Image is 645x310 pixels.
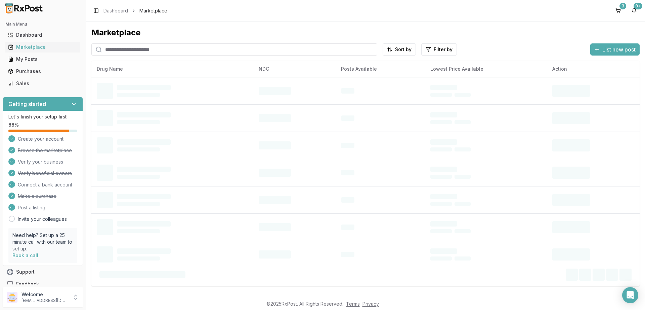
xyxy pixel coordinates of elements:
a: Marketplace [5,41,80,53]
button: Sales [3,78,83,89]
span: 88 % [8,122,19,128]
span: Create your account [18,136,63,142]
div: 3 [619,3,626,9]
p: [EMAIL_ADDRESS][DOMAIN_NAME] [21,298,68,303]
button: Feedback [3,278,83,290]
a: Purchases [5,65,80,77]
button: Marketplace [3,42,83,53]
div: Sales [8,80,78,87]
span: Marketplace [139,7,167,14]
button: 9+ [629,5,640,16]
div: My Posts [8,56,78,63]
span: Browse the marketplace [18,147,72,154]
div: Purchases [8,68,78,75]
a: My Posts [5,53,80,65]
img: User avatar [7,292,17,303]
span: Verify your business [18,159,63,165]
a: Terms [346,301,360,307]
div: 9+ [634,3,642,9]
span: Post a listing [18,204,45,211]
span: Connect a bank account [18,181,72,188]
a: Dashboard [103,7,128,14]
th: Action [547,61,640,77]
div: Open Intercom Messenger [622,287,638,303]
th: Drug Name [91,61,253,77]
img: RxPost Logo [3,3,46,13]
h3: Getting started [8,100,46,108]
button: Purchases [3,66,83,77]
nav: breadcrumb [103,7,167,14]
button: Sort by [383,43,416,56]
a: Dashboard [5,29,80,41]
button: Support [3,266,83,278]
button: Filter by [421,43,457,56]
p: Need help? Set up a 25 minute call with our team to set up. [12,232,73,252]
button: List new post [590,43,640,56]
span: Feedback [16,281,39,287]
span: List new post [602,45,636,54]
div: Dashboard [8,32,78,38]
span: Filter by [434,46,453,53]
th: NDC [253,61,336,77]
h2: Main Menu [5,22,80,27]
th: Lowest Price Available [425,61,547,77]
a: Privacy [362,301,379,307]
div: Marketplace [91,27,640,38]
button: Dashboard [3,30,83,40]
a: Book a call [12,252,38,258]
span: Make a purchase [18,193,56,200]
div: Marketplace [8,44,78,50]
p: Welcome [21,291,68,298]
span: Sort by [395,46,412,53]
a: List new post [590,47,640,54]
span: Verify beneficial owners [18,170,72,177]
p: Let's finish your setup first! [8,113,77,120]
button: My Posts [3,54,83,65]
th: Posts Available [336,61,425,77]
button: 3 [613,5,623,16]
a: Invite your colleagues [18,216,67,222]
a: Sales [5,77,80,90]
